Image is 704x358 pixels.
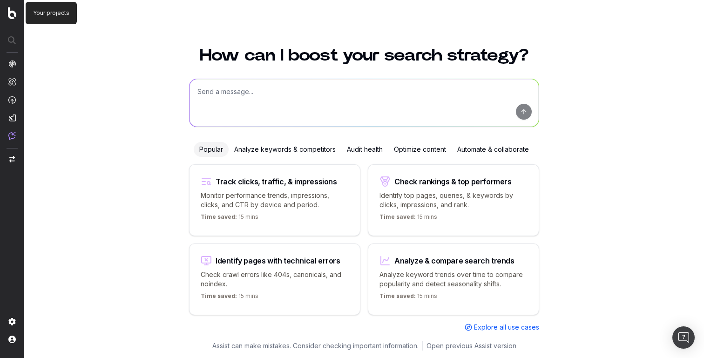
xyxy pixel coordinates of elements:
span: Time saved: [379,213,416,220]
a: Explore all use cases [465,323,539,332]
span: Explore all use cases [474,323,539,332]
p: Analyze keyword trends over time to compare popularity and detect seasonality shifts. [379,270,528,289]
img: Activation [8,96,16,104]
div: Check rankings & top performers [394,178,512,185]
img: Studio [8,114,16,122]
a: Open previous Assist version [426,341,516,351]
p: Monitor performance trends, impressions, clicks, and CTR by device and period. [201,191,349,209]
img: Analytics [8,60,16,68]
p: Check crawl errors like 404s, canonicals, and noindex. [201,270,349,289]
div: Audit health [341,142,388,157]
div: Open Intercom Messenger [672,326,695,349]
span: Time saved: [379,292,416,299]
img: Assist [8,132,16,140]
img: Setting [8,318,16,325]
img: Botify logo [8,7,16,19]
h1: How can I boost your search strategy? [189,47,539,64]
div: Automate & collaborate [452,142,535,157]
p: 15 mins [379,292,437,304]
div: Analyze keywords & competitors [229,142,341,157]
div: Identify pages with technical errors [216,257,340,264]
div: Track clicks, traffic, & impressions [216,178,337,185]
p: 15 mins [379,213,437,224]
p: 15 mins [201,292,258,304]
p: Assist can make mistakes. Consider checking important information. [212,341,419,351]
span: Time saved: [201,292,237,299]
img: Intelligence [8,78,16,86]
div: Analyze & compare search trends [394,257,514,264]
img: My account [8,336,16,343]
div: Optimize content [388,142,452,157]
p: Your projects [33,9,69,17]
img: Switch project [9,156,15,162]
p: Identify top pages, queries, & keywords by clicks, impressions, and rank. [379,191,528,209]
div: Popular [194,142,229,157]
p: 15 mins [201,213,258,224]
span: Time saved: [201,213,237,220]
